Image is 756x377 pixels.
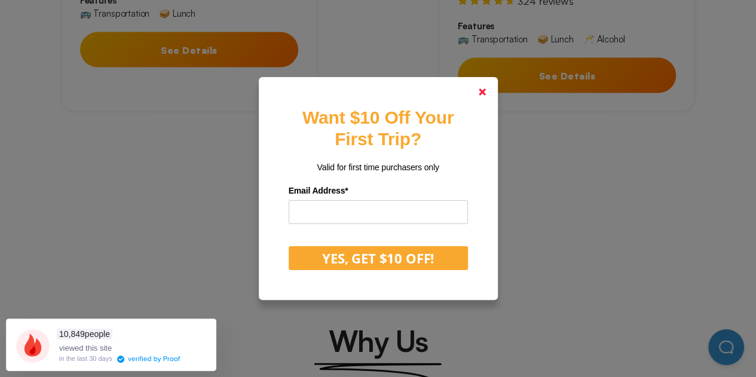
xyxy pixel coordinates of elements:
[59,329,85,339] span: 10,849
[317,163,439,172] span: Valid for first time purchasers only
[289,182,468,200] label: Email Address
[289,246,468,270] button: YES, GET $10 OFF!
[59,344,112,353] span: viewed this site
[302,108,454,149] strong: Want $10 Off Your First Trip?
[59,355,112,362] div: in the last 30 days
[468,78,497,106] a: Close
[57,329,112,339] span: people
[345,186,348,195] span: Required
